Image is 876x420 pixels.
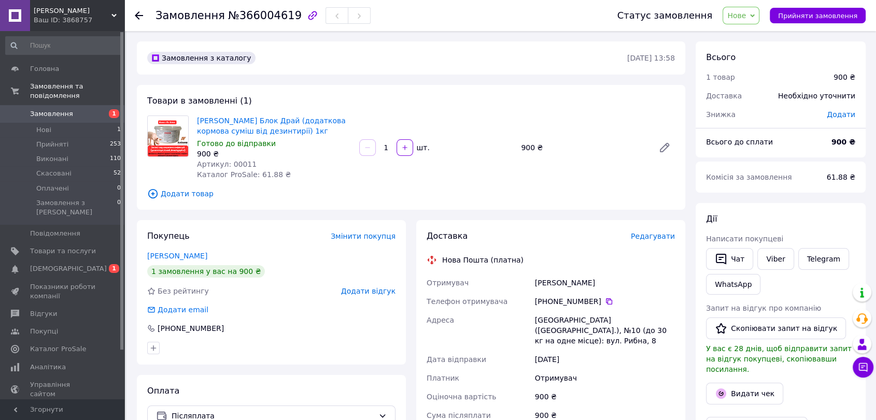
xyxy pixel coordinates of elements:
[148,116,188,156] img: Максі Пі Блок Драй (додаткова кормова суміш від дезинтирії) 1кг
[440,255,526,265] div: Нова Пошта (платна)
[147,96,252,106] span: Товари в замовленні (1)
[147,252,207,260] a: [PERSON_NAME]
[706,214,717,224] span: Дії
[833,72,855,82] div: 900 ₴
[706,344,852,373] span: У вас є 28 днів, щоб відправити запит на відгук покупцеві, скопіювавши посилання.
[156,9,225,22] span: Замовлення
[110,140,121,149] span: 253
[30,282,96,301] span: Показники роботи компанії
[706,52,736,62] span: Всього
[517,140,650,155] div: 900 ₴
[706,138,773,146] span: Всього до сплати
[427,231,468,241] span: Доставка
[772,84,861,107] div: Необхідно уточнити
[34,16,124,25] div: Ваш ID: 3868757
[427,411,491,419] span: Сума післяплати
[831,138,855,146] b: 900 ₴
[30,64,59,74] span: Головна
[228,9,302,22] span: №366004619
[341,287,395,295] span: Додати відгук
[36,154,68,164] span: Виконані
[617,10,713,21] div: Статус замовлення
[147,231,190,241] span: Покупець
[533,350,677,369] div: [DATE]
[414,142,431,153] div: шт.
[197,170,291,179] span: Каталог ProSale: 61.88 ₴
[147,386,179,396] span: Оплата
[109,109,119,118] span: 1
[627,54,675,62] time: [DATE] 13:58
[117,198,121,217] span: 0
[706,235,783,243] span: Написати покупцеві
[706,92,742,100] span: Доставка
[114,169,121,178] span: 52
[30,264,107,273] span: [DEMOGRAPHIC_DATA]
[706,110,736,119] span: Знижка
[197,149,351,159] div: 900 ₴
[533,311,677,350] div: [GEOGRAPHIC_DATA] ([GEOGRAPHIC_DATA].), №10 (до 30 кг на одне місце): вул. Рибна, 8
[157,323,225,334] div: [PHONE_NUMBER]
[146,305,209,315] div: Додати email
[5,36,122,55] input: Пошук
[30,380,96,399] span: Управління сайтом
[706,304,821,312] span: Запит на відгук про компанію
[778,12,857,20] span: Прийняти замовлення
[197,117,346,135] a: [PERSON_NAME] Блок Драй (додаткова кормова суміш від дезинтирії) 1кг
[706,383,783,404] button: Видати чек
[147,52,256,64] div: Замовлення з каталогу
[36,198,117,217] span: Замовлення з [PERSON_NAME]
[197,139,276,148] span: Готово до відправки
[117,125,121,135] span: 1
[30,309,57,318] span: Відгуки
[117,184,121,193] span: 0
[34,6,111,16] span: Анкона Футергут
[30,82,124,100] span: Замовлення та повідомлення
[427,374,459,382] span: Платник
[798,248,849,270] a: Telegram
[30,229,80,238] span: Повідомлення
[36,125,51,135] span: Нові
[706,317,846,339] button: Скопіювати запит на відгук
[36,184,69,193] span: Оплачені
[827,173,855,181] span: 61.88 ₴
[427,316,454,324] span: Адреса
[427,393,496,401] span: Оціночна вартість
[533,369,677,387] div: Отримувач
[30,247,96,256] span: Товари та послуги
[706,274,760,295] a: WhatsApp
[36,169,72,178] span: Скасовані
[30,327,58,336] span: Покупці
[631,232,675,240] span: Редагувати
[147,188,675,199] span: Додати товар
[30,109,73,119] span: Замовлення
[427,297,507,306] span: Телефон отримувача
[706,248,753,270] button: Чат
[135,10,143,21] div: Повернутися назад
[427,355,486,364] span: Дата відправки
[157,305,209,315] div: Додати email
[427,279,469,287] span: Отримувач
[30,344,86,354] span: Каталог ProSale
[853,357,873,378] button: Чат з покупцем
[533,387,677,406] div: 900 ₴
[654,137,675,158] a: Редагувати
[331,232,395,240] span: Змінити покупця
[533,273,677,292] div: [PERSON_NAME]
[727,11,746,20] span: Нове
[706,173,792,181] span: Комісія за замовлення
[197,160,257,168] span: Артикул: 00011
[706,73,735,81] span: 1 товар
[36,140,68,149] span: Прийняті
[147,265,265,278] div: 1 замовлення у вас на 900 ₴
[757,248,794,270] a: Viber
[535,296,675,307] div: [PHONE_NUMBER]
[109,264,119,273] span: 1
[770,8,866,23] button: Прийняти замовлення
[30,363,66,372] span: Аналітика
[158,287,209,295] span: Без рейтингу
[827,110,855,119] span: Додати
[110,154,121,164] span: 110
